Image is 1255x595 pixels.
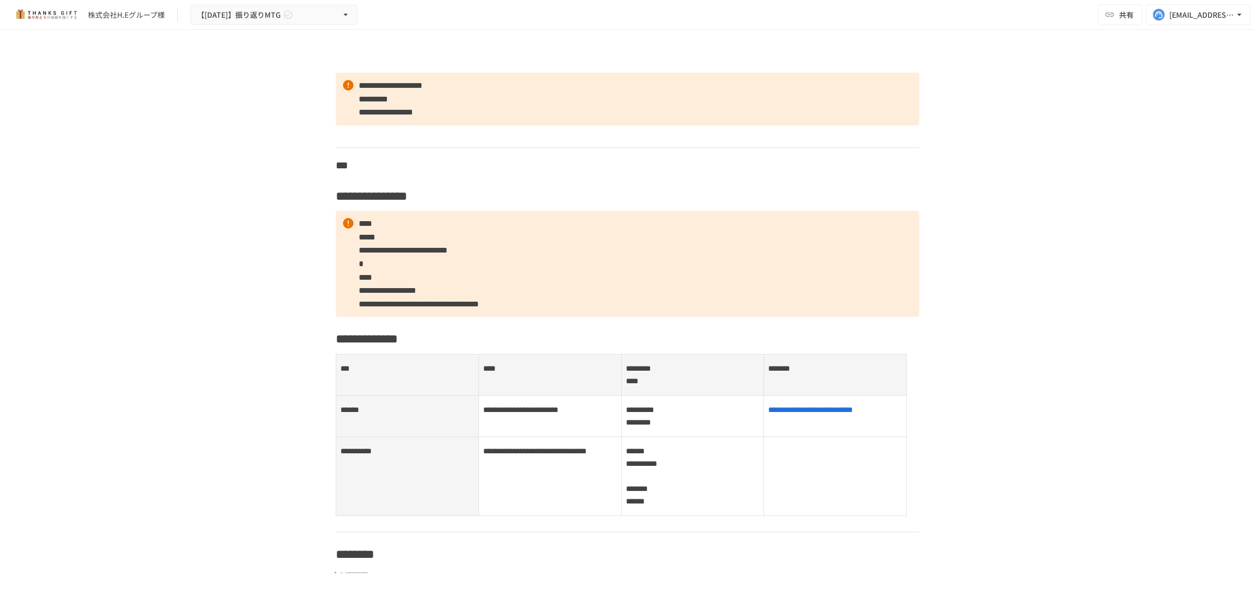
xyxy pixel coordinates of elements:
div: [EMAIL_ADDRESS][DOMAIN_NAME] [1169,8,1234,21]
span: 【[DATE]】振り返りMTG [197,8,281,21]
span: 共有 [1119,9,1134,20]
button: 【[DATE]】振り返りMTG [190,5,358,25]
img: mMP1OxWUAhQbsRWCurg7vIHe5HqDpP7qZo7fRoNLXQh [13,6,79,23]
button: 共有 [1098,4,1142,25]
div: 株式会社H.Eグループ様 [88,9,165,20]
button: [EMAIL_ADDRESS][DOMAIN_NAME] [1146,4,1251,25]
